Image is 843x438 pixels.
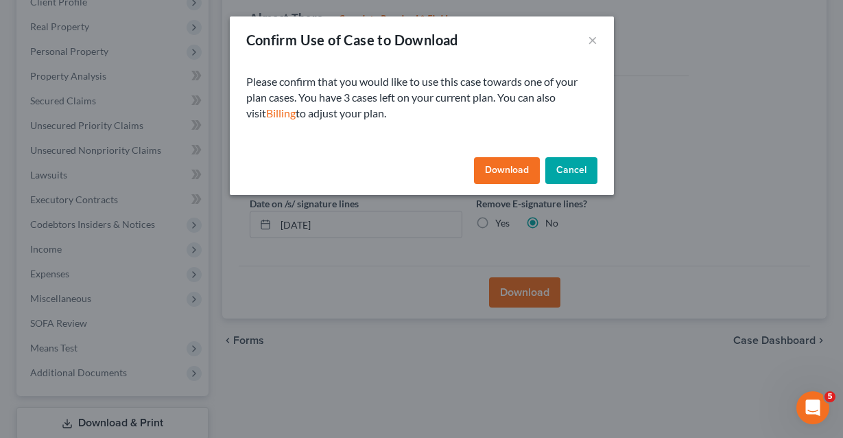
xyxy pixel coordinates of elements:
button: Cancel [545,157,597,185]
p: Please confirm that you would like to use this case towards one of your plan cases. You have 3 ca... [246,74,597,122]
button: Download [474,157,540,185]
span: 5 [824,391,835,402]
iframe: Intercom live chat [796,391,829,424]
button: × [588,32,597,48]
a: Billing [266,106,296,119]
div: Confirm Use of Case to Download [246,30,458,49]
